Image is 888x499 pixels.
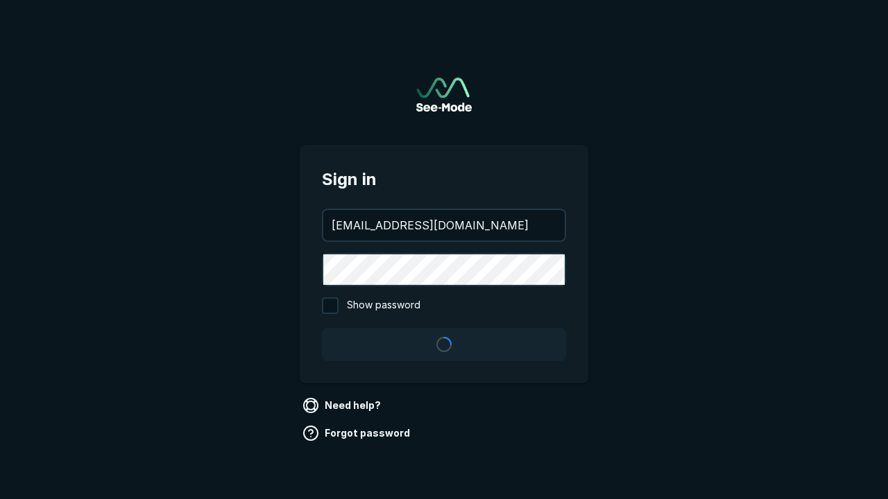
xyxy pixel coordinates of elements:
a: Forgot password [300,422,416,444]
a: Go to sign in [416,78,472,112]
span: Show password [347,297,420,314]
span: Sign in [322,167,566,192]
img: See-Mode Logo [416,78,472,112]
input: your@email.com [323,210,565,240]
a: Need help? [300,394,386,417]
